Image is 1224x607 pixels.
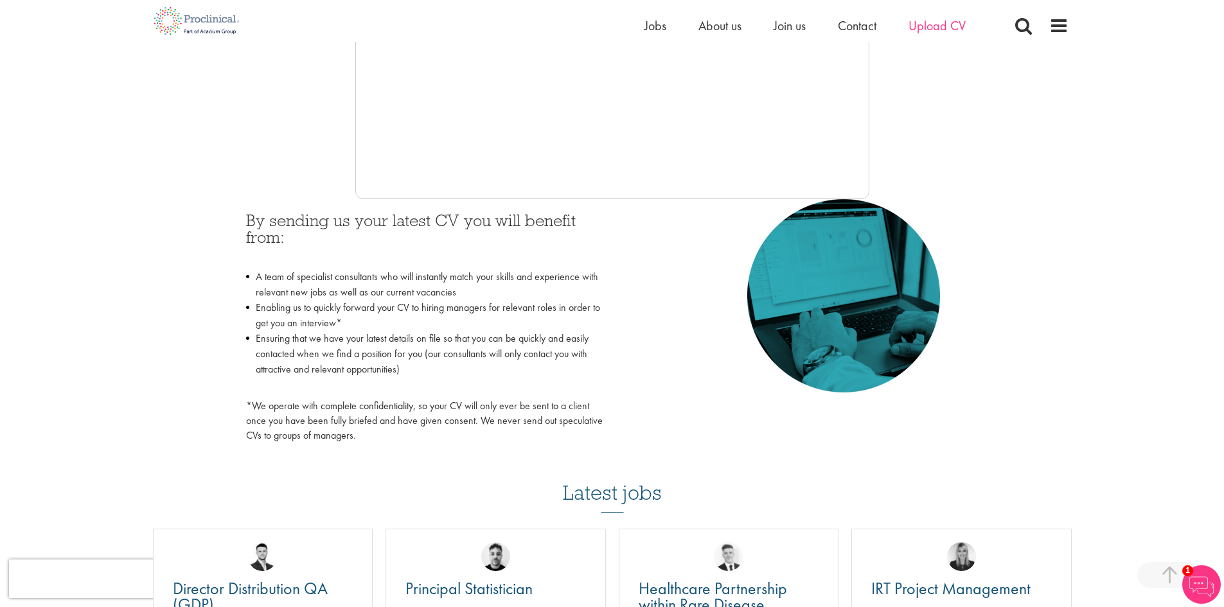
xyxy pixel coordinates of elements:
span: 1 [1182,565,1193,576]
a: About us [698,17,741,34]
img: Joshua Godden [248,542,277,571]
img: Dean Fisher [481,542,510,571]
a: IRT Project Management [871,581,1052,597]
h3: By sending us your latest CV you will benefit from: [246,212,603,263]
a: Join us [774,17,806,34]
li: A team of specialist consultants who will instantly match your skills and experience with relevan... [246,269,603,300]
li: Enabling us to quickly forward your CV to hiring managers for relevant roles in order to get you ... [246,300,603,331]
img: Nicolas Daniel [714,542,743,571]
img: Janelle Jones [947,542,976,571]
img: Chatbot [1182,565,1221,604]
span: IRT Project Management [871,577,1031,599]
li: Ensuring that we have your latest details on file so that you can be quickly and easily contacted... [246,331,603,392]
a: Upload CV [909,17,966,34]
iframe: reCAPTCHA [9,559,173,598]
span: Principal Statistician [405,577,533,599]
a: Principal Statistician [405,581,586,597]
h3: Latest jobs [563,450,662,513]
a: Jobs [644,17,666,34]
a: Contact [838,17,876,34]
p: *We operate with complete confidentiality, so your CV will only ever be sent to a client once you... [246,399,603,443]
